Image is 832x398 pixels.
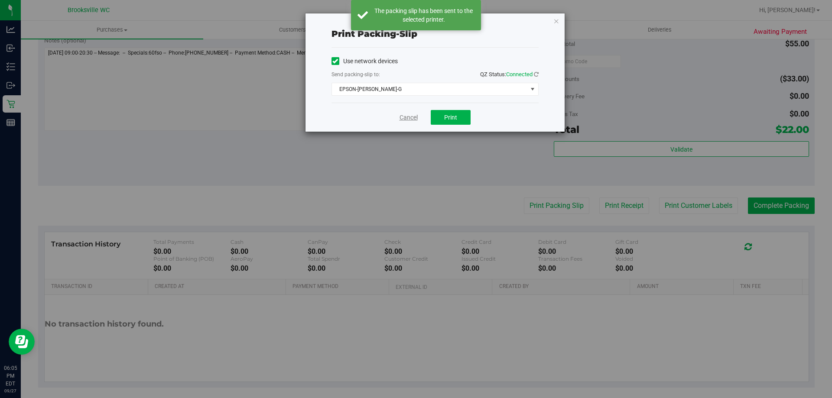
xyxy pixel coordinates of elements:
iframe: Resource center [9,329,35,355]
button: Print [431,110,471,125]
span: select [527,83,538,95]
label: Use network devices [331,57,398,66]
div: The packing slip has been sent to the selected printer. [373,6,474,24]
label: Send packing-slip to: [331,71,380,78]
a: Cancel [400,113,418,122]
span: Connected [506,71,533,78]
span: EPSON-[PERSON_NAME]-G [332,83,527,95]
span: Print packing-slip [331,29,417,39]
span: QZ Status: [480,71,539,78]
span: Print [444,114,457,121]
